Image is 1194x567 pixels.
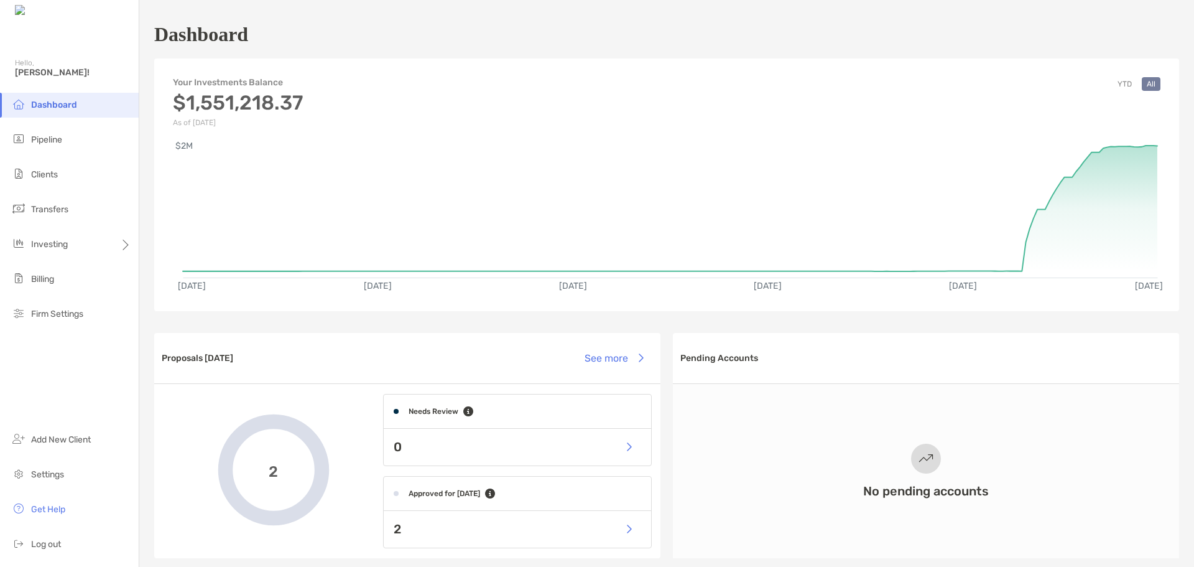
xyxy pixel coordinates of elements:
span: 2 [269,461,278,479]
span: Billing [31,274,54,284]
img: get-help icon [11,501,26,516]
text: [DATE] [754,281,782,291]
span: Settings [31,469,64,480]
h3: Pending Accounts [680,353,758,363]
button: All [1142,77,1160,91]
p: 2 [394,522,401,537]
p: As of [DATE] [173,118,303,127]
h3: $1,551,218.37 [173,91,303,115]
span: Investing [31,239,68,250]
button: YTD [1113,77,1137,91]
img: Zoe Logo [15,5,68,17]
img: logout icon [11,536,26,551]
h4: Needs Review [409,407,458,416]
text: [DATE] [364,281,392,291]
img: transfers icon [11,201,26,216]
text: [DATE] [559,281,587,291]
img: billing icon [11,271,26,286]
text: [DATE] [178,281,206,291]
p: 0 [394,439,402,455]
span: Dashboard [31,100,77,110]
span: [PERSON_NAME]! [15,67,131,78]
img: pipeline icon [11,131,26,146]
text: [DATE] [949,281,977,291]
img: add_new_client icon [11,431,26,446]
img: settings icon [11,466,26,481]
img: dashboard icon [11,96,26,111]
img: investing icon [11,236,26,251]
text: [DATE] [1135,281,1163,291]
span: Log out [31,539,61,550]
h3: No pending accounts [863,484,989,499]
img: firm-settings icon [11,306,26,321]
span: Firm Settings [31,309,83,319]
h4: Your Investments Balance [173,77,303,88]
h3: Proposals [DATE] [162,353,233,363]
button: See more [575,344,653,372]
h4: Approved for [DATE] [409,489,480,498]
text: $2M [175,141,193,151]
span: Get Help [31,504,65,515]
span: Add New Client [31,434,91,445]
h1: Dashboard [154,23,248,46]
span: Clients [31,169,58,180]
img: clients icon [11,166,26,181]
span: Transfers [31,204,68,215]
span: Pipeline [31,134,62,145]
